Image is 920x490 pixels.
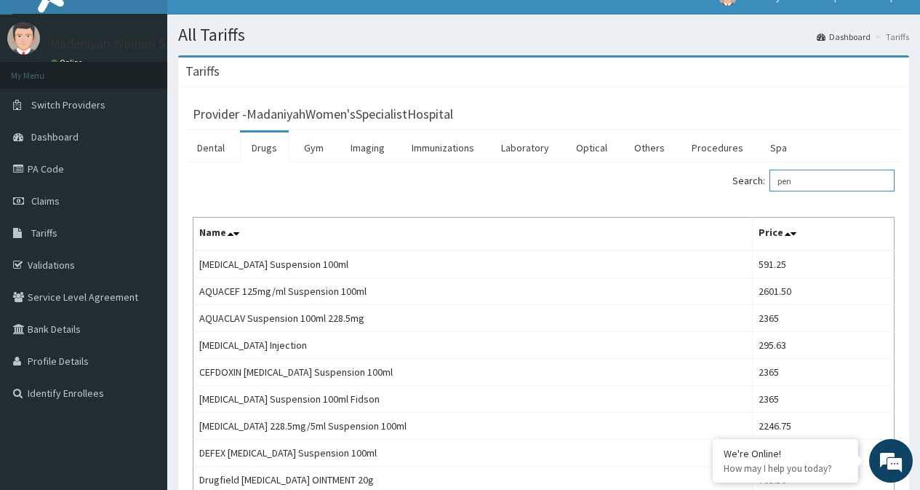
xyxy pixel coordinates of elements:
span: Dashboard [31,130,79,143]
td: [MEDICAL_DATA] Suspension 100ml Fidson [193,386,753,413]
p: How may I help you today? [724,462,847,475]
td: [MEDICAL_DATA] Suspension 100ml [193,250,753,278]
a: Laboratory [489,133,561,163]
div: Minimize live chat window [239,7,273,42]
label: Search: [732,170,895,191]
span: Claims [31,194,60,208]
a: Dental [185,133,236,163]
span: We're online! [84,150,201,297]
a: Optical [564,133,619,163]
div: Chat with us now [76,82,244,100]
a: Immunizations [400,133,486,163]
p: Madaniyah Women Specialist Hospital [51,37,265,50]
td: 295.63 [753,332,895,359]
td: 2365 [753,386,895,413]
span: Tariffs [31,226,57,240]
a: Online [51,58,86,68]
div: We're Online! [724,447,847,460]
li: Tariffs [872,31,909,43]
a: Drugs [240,133,289,163]
img: d_794563401_company_1708531726252_794563401 [27,73,59,109]
img: User Image [7,22,40,55]
td: [MEDICAL_DATA] 228.5mg/5ml Suspension 100ml [193,413,753,440]
td: 591.25 [753,250,895,278]
a: Procedures [680,133,755,163]
td: 2601.50 [753,278,895,305]
td: [MEDICAL_DATA] Injection [193,332,753,359]
a: Gym [292,133,335,163]
td: CEFDOXIN [MEDICAL_DATA] Suspension 100ml [193,359,753,386]
td: 2365 [753,305,895,332]
td: 2365 [753,359,895,386]
a: Spa [759,133,799,163]
h3: Tariffs [185,65,220,78]
td: AQUACLAV Suspension 100ml 228.5mg [193,305,753,332]
textarea: Type your message and hit 'Enter' [7,331,277,382]
h3: Provider - MadaniyahWomen'sSpecialistHospital [193,108,453,121]
a: Dashboard [817,31,871,43]
h1: All Tariffs [178,25,909,44]
td: AQUACEF 125mg/ml Suspension 100ml [193,278,753,305]
td: 2246.75 [753,413,895,440]
input: Search: [769,170,895,191]
span: Switch Providers [31,98,105,111]
th: Name [193,218,753,251]
a: Imaging [339,133,396,163]
td: DEFEX [MEDICAL_DATA] Suspension 100ml [193,440,753,467]
th: Price [753,218,895,251]
a: Others [623,133,676,163]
